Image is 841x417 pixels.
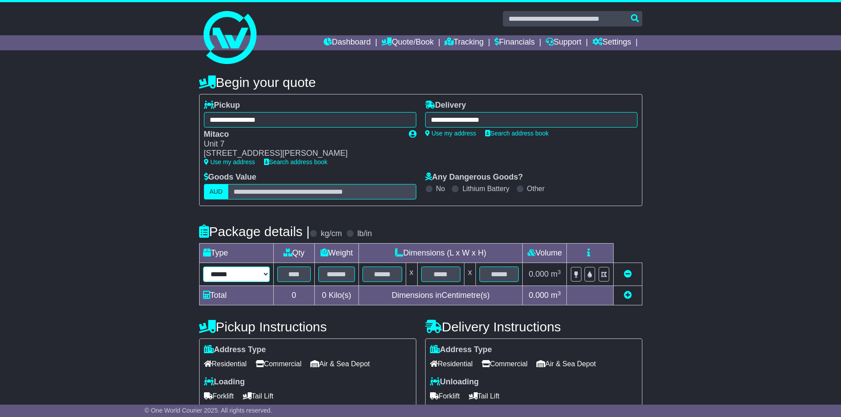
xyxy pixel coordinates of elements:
[204,139,400,149] div: Unit 7
[199,75,642,90] h4: Begin your quote
[204,184,229,199] label: AUD
[430,357,473,371] span: Residential
[359,286,523,305] td: Dimensions in Centimetre(s)
[425,319,642,334] h4: Delivery Instructions
[592,35,631,50] a: Settings
[314,286,359,305] td: Kilo(s)
[529,270,549,278] span: 0.000
[264,158,328,165] a: Search address book
[485,130,549,137] a: Search address book
[204,158,255,165] a: Use my address
[529,291,549,300] span: 0.000
[145,407,272,414] span: © One World Courier 2025. All rights reserved.
[256,357,302,371] span: Commercial
[314,244,359,263] td: Weight
[199,244,273,263] td: Type
[558,290,561,297] sup: 3
[624,291,632,300] a: Add new item
[199,224,310,239] h4: Package details |
[425,173,523,182] label: Any Dangerous Goods?
[273,286,314,305] td: 0
[381,35,434,50] a: Quote/Book
[430,345,492,355] label: Address Type
[204,149,400,158] div: [STREET_ADDRESS][PERSON_NAME]
[324,35,371,50] a: Dashboard
[430,389,460,403] span: Forklift
[462,184,509,193] label: Lithium Battery
[551,291,561,300] span: m
[464,263,476,286] td: x
[310,357,370,371] span: Air & Sea Depot
[321,229,342,239] label: kg/cm
[357,229,372,239] label: lb/in
[624,270,632,278] a: Remove this item
[430,377,479,387] label: Unloading
[523,244,567,263] td: Volume
[425,130,476,137] a: Use my address
[322,291,326,300] span: 0
[536,357,596,371] span: Air & Sea Depot
[527,184,545,193] label: Other
[204,377,245,387] label: Loading
[445,35,483,50] a: Tracking
[551,270,561,278] span: m
[199,286,273,305] td: Total
[243,389,274,403] span: Tail Lift
[406,263,417,286] td: x
[469,389,500,403] span: Tail Lift
[558,269,561,275] sup: 3
[204,130,400,139] div: Mitaco
[425,101,466,110] label: Delivery
[204,173,256,182] label: Goods Value
[204,389,234,403] span: Forklift
[494,35,535,50] a: Financials
[204,357,247,371] span: Residential
[546,35,581,50] a: Support
[204,345,266,355] label: Address Type
[199,319,416,334] h4: Pickup Instructions
[359,244,523,263] td: Dimensions (L x W x H)
[204,101,240,110] label: Pickup
[436,184,445,193] label: No
[273,244,314,263] td: Qty
[482,357,528,371] span: Commercial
